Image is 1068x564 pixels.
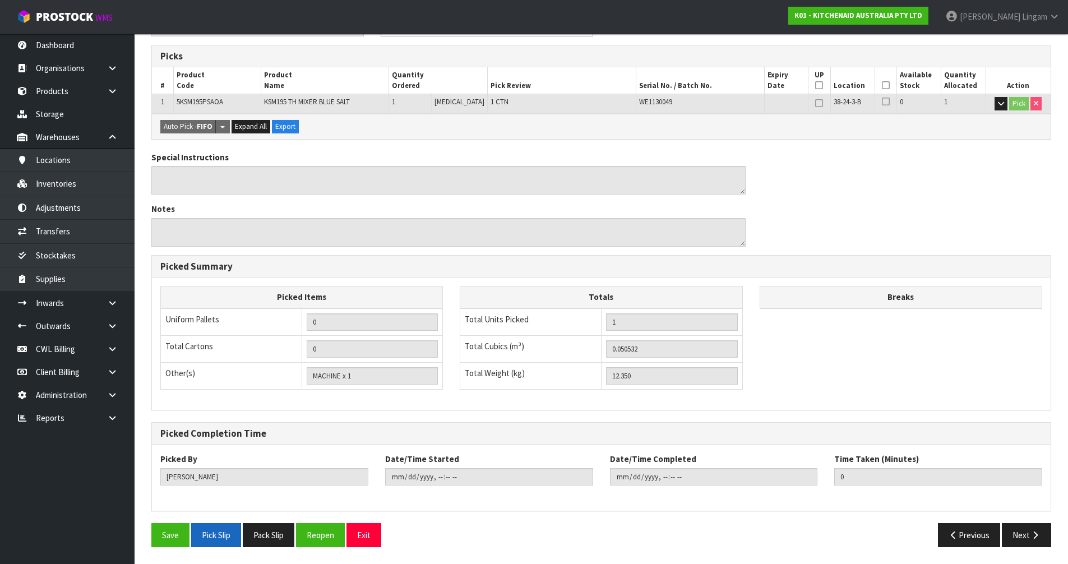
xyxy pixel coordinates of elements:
img: cube-alt.png [17,10,31,24]
button: Expand All [232,120,270,133]
h3: Picks [160,51,593,62]
span: ProStock [36,10,93,24]
span: 1 [944,97,947,107]
button: Export [272,120,299,133]
th: Expiry Date [765,67,808,94]
td: Uniform Pallets [161,308,302,336]
strong: K01 - KITCHENAID AUSTRALIA PTY LTD [794,11,922,20]
strong: FIFO [197,122,212,131]
label: Picked By [160,453,197,465]
td: Other(s) [161,362,302,389]
th: Picked Items [161,286,443,308]
td: Total Units Picked [460,308,602,336]
input: UNIFORM P LINES [307,313,438,331]
th: Product Name [261,67,389,94]
th: Product Code [174,67,261,94]
button: Exit [346,523,381,547]
td: Total Cubics (m³) [460,335,602,362]
input: Time Taken [834,468,1042,486]
th: Totals [460,286,742,308]
label: Time Taken (Minutes) [834,453,919,465]
td: Total Weight (kg) [460,362,602,389]
th: Quantity Ordered [389,67,488,94]
button: Previous [938,523,1001,547]
label: Notes [151,203,175,215]
th: Pick Review [488,67,636,94]
span: 1 [161,97,164,107]
th: Available Stock [897,67,941,94]
span: [MEDICAL_DATA] [434,97,484,107]
button: Reopen [296,523,345,547]
th: Location [830,67,875,94]
h3: Picked Summary [160,261,1042,272]
input: Picked By [160,468,368,486]
span: 5KSM195PSAOA [177,97,223,107]
h3: Picked Completion Time [160,428,1042,439]
span: 0 [900,97,903,107]
a: K01 - KITCHENAID AUSTRALIA PTY LTD [788,7,928,25]
input: OUTERS TOTAL = CTN [307,340,438,358]
button: Next [1002,523,1051,547]
label: Date/Time Started [385,453,459,465]
th: # [152,67,174,94]
button: Pick [1009,97,1029,110]
span: KSM195 TH MIXER BLUE SALT [264,97,350,107]
label: Date/Time Completed [610,453,696,465]
span: 1 CTN [491,97,508,107]
button: Pick Slip [191,523,241,547]
th: Serial No. / Batch No. [636,67,765,94]
span: WE1130049 [639,97,672,107]
th: Breaks [760,286,1042,308]
th: UP [808,67,831,94]
button: Save [151,523,189,547]
span: Expand All [235,122,267,131]
span: 38-24-3-B [834,97,861,107]
th: Quantity Allocated [941,67,986,94]
button: Pack Slip [243,523,294,547]
label: Special Instructions [151,151,229,163]
td: Total Cartons [161,335,302,362]
span: 1 [392,97,395,107]
span: [PERSON_NAME] [960,11,1020,22]
th: Action [986,67,1051,94]
button: Auto Pick -FIFO [160,120,216,133]
small: WMS [95,12,113,23]
span: Lingam [1022,11,1047,22]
